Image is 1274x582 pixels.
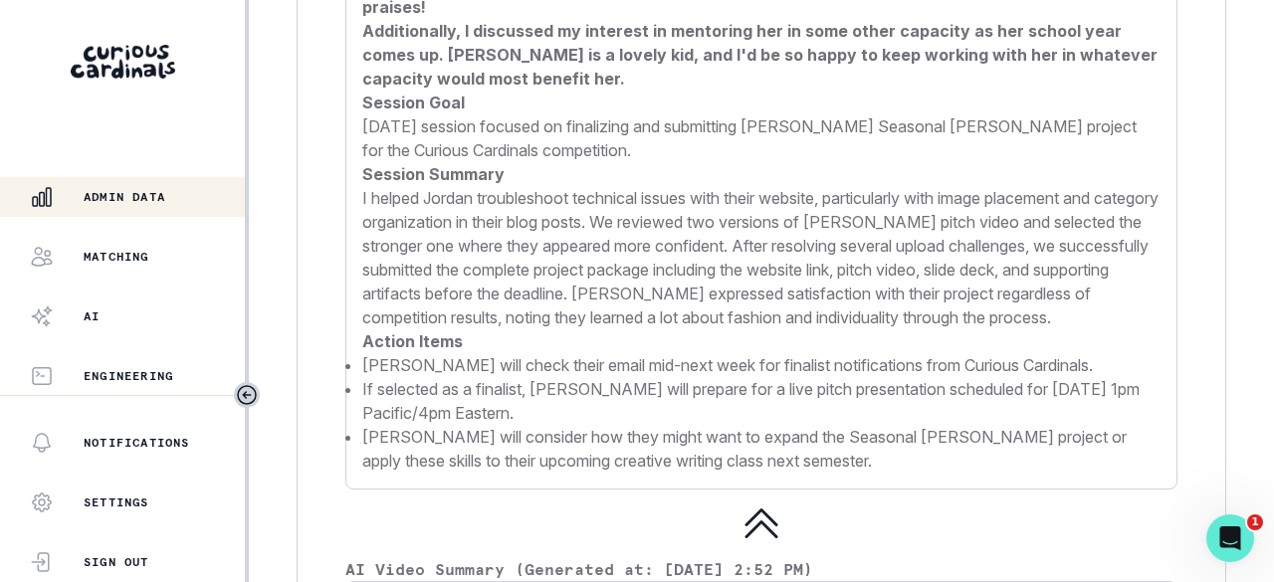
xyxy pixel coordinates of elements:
[362,186,1161,329] p: I helped Jordan troubleshoot technical issues with their website, particularly with image placeme...
[84,554,149,570] p: Sign Out
[1206,514,1254,562] iframe: Intercom live chat
[84,435,190,451] p: Notifications
[362,164,505,184] strong: Session Summary
[84,494,149,510] p: Settings
[1247,514,1263,530] span: 1
[84,249,149,265] p: Matching
[362,114,1161,162] p: [DATE] session focused on finalizing and submitting [PERSON_NAME] Seasonal [PERSON_NAME] project ...
[362,377,1161,425] p: If selected as a finalist, [PERSON_NAME] will prepare for a live pitch presentation scheduled for...
[84,308,100,324] p: AI
[362,353,1161,377] p: [PERSON_NAME] will check their email mid-next week for finalist notifications from Curious Cardin...
[71,45,175,79] img: Curious Cardinals Logo
[84,189,165,205] p: Admin Data
[234,382,260,408] button: Toggle sidebar
[362,93,465,112] strong: Session Goal
[362,21,1158,89] strong: Additionally, I discussed my interest in mentoring her in some other capacity as her school year ...
[362,331,463,351] strong: Action Items
[84,368,173,384] p: Engineering
[345,557,1177,581] p: AI Video Summary (Generated at: [DATE] 2:52 PM)
[362,425,1161,473] p: [PERSON_NAME] will consider how they might want to expand the Seasonal [PERSON_NAME] project or a...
